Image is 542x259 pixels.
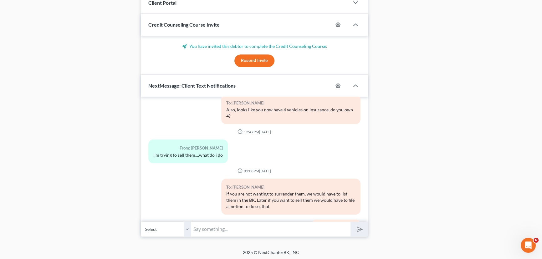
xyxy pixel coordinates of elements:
[226,191,355,210] div: If you are not wanting to surrender them, we would have to list them in the BK. Later if you want...
[521,238,536,253] iframe: Intercom live chat
[148,168,360,174] div: 01:08PM[DATE]
[153,145,223,152] div: From: [PERSON_NAME]
[226,107,355,119] div: Also, looks like you now have 4 vehicles on insurance, do you own 4?
[226,99,355,107] div: To: [PERSON_NAME]
[226,184,355,191] div: To: [PERSON_NAME]
[234,54,274,67] button: Resend Invite
[148,22,220,28] span: Credit Counseling Course Invite
[148,83,236,89] span: NextMessage: Client Text Notifications
[191,221,350,237] input: Say something...
[148,129,360,135] div: 12:47PM[DATE]
[148,43,360,49] p: You have invited this debtor to complete the Credit Counseling Course.
[153,152,223,158] div: I'm trying to sell them....what do i do
[534,238,539,243] span: 6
